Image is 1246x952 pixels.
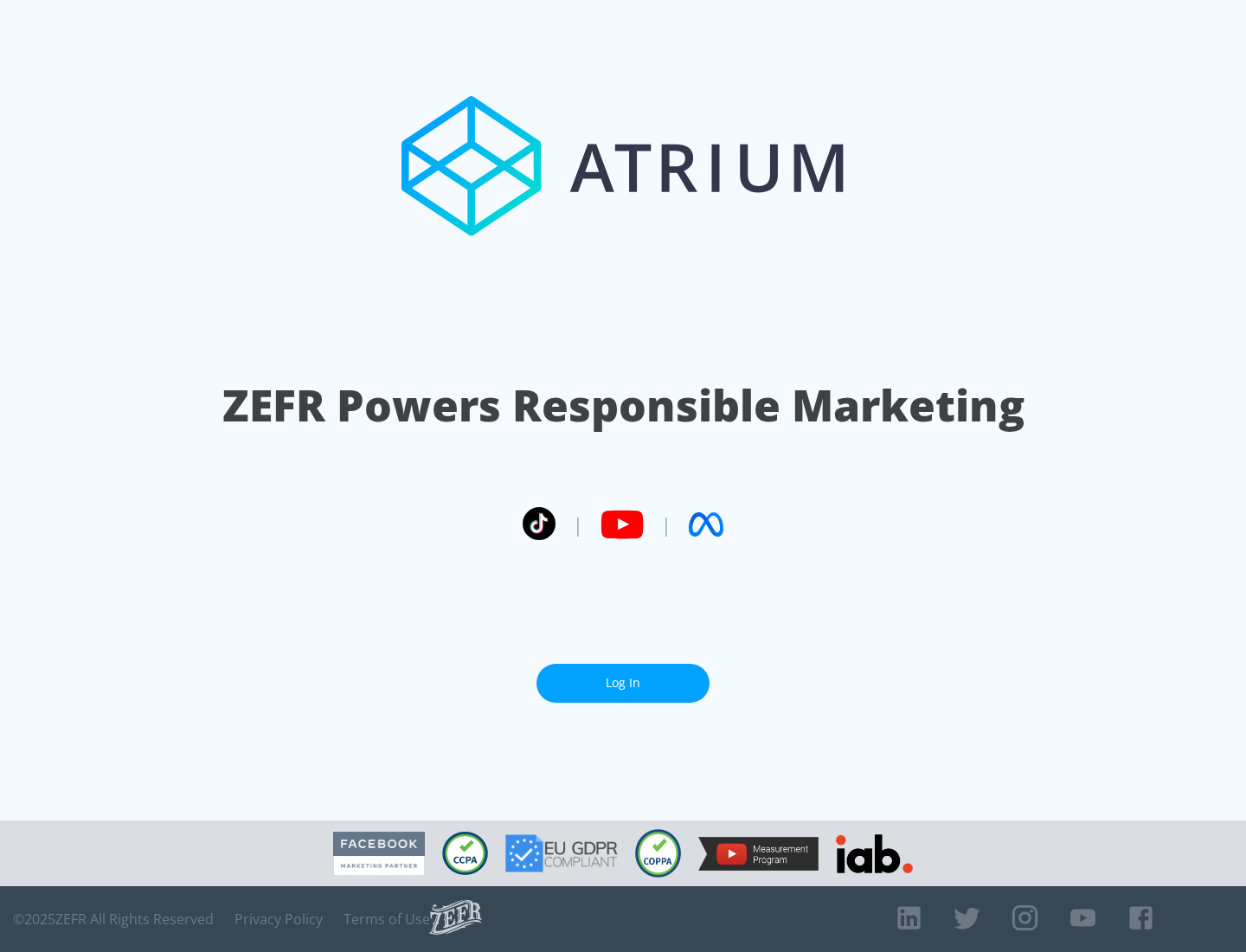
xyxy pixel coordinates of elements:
img: YouTube Measurement Program [698,837,819,871]
img: IAB [836,834,913,873]
h1: ZEFR Powers Responsible Marketing [222,376,1024,435]
span: | [573,511,583,537]
a: Privacy Policy [234,910,323,928]
a: Log In [536,664,710,703]
img: CCPA Compliant [442,832,488,875]
img: COPPA Compliant [635,829,681,878]
a: Terms of Use [344,910,430,928]
img: Facebook Marketing Partner [333,832,425,876]
span: | [661,511,671,537]
img: GDPR Compliant [505,834,618,872]
span: © 2025 ZEFR All Rights Reserved [13,910,214,928]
